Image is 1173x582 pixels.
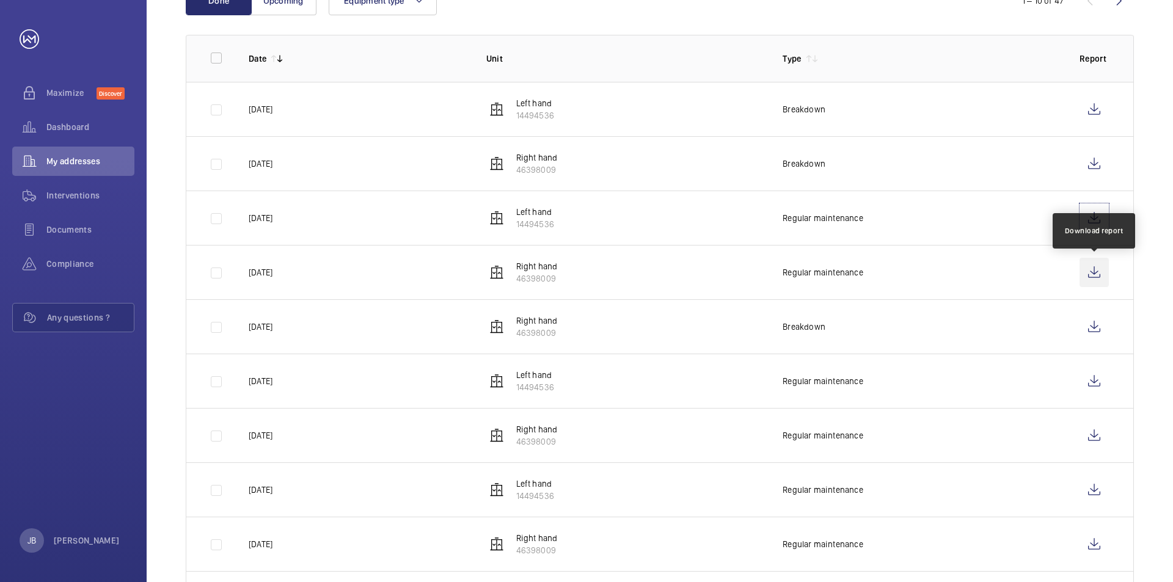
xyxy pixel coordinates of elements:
[249,212,272,224] p: [DATE]
[249,266,272,278] p: [DATE]
[249,158,272,170] p: [DATE]
[489,537,504,551] img: elevator.svg
[97,87,125,100] span: Discover
[516,109,554,122] p: 14494536
[1080,53,1109,65] p: Report
[516,544,558,556] p: 46398009
[783,321,825,333] p: Breakdown
[46,258,134,270] span: Compliance
[489,319,504,334] img: elevator.svg
[783,266,863,278] p: Regular maintenance
[489,482,504,497] img: elevator.svg
[1065,225,1124,236] div: Download report
[249,103,272,115] p: [DATE]
[486,53,764,65] p: Unit
[783,212,863,224] p: Regular maintenance
[516,532,558,544] p: Right hand
[54,534,120,547] p: [PERSON_NAME]
[516,423,558,435] p: Right hand
[489,428,504,443] img: elevator.svg
[783,158,825,170] p: Breakdown
[489,374,504,388] img: elevator.svg
[516,327,558,339] p: 46398009
[516,435,558,448] p: 46398009
[249,321,272,333] p: [DATE]
[516,315,558,327] p: Right hand
[46,189,134,202] span: Interventions
[46,155,134,167] span: My addresses
[783,429,863,442] p: Regular maintenance
[27,534,36,547] p: JB
[516,478,554,490] p: Left hand
[783,538,863,550] p: Regular maintenance
[516,206,554,218] p: Left hand
[46,121,134,133] span: Dashboard
[47,311,134,324] span: Any questions ?
[783,53,801,65] p: Type
[516,218,554,230] p: 14494536
[516,164,558,176] p: 46398009
[516,272,558,285] p: 46398009
[249,429,272,442] p: [DATE]
[783,375,863,387] p: Regular maintenance
[249,53,266,65] p: Date
[46,87,97,99] span: Maximize
[489,156,504,171] img: elevator.svg
[489,102,504,117] img: elevator.svg
[489,265,504,280] img: elevator.svg
[783,103,825,115] p: Breakdown
[516,97,554,109] p: Left hand
[516,490,554,502] p: 14494536
[783,484,863,496] p: Regular maintenance
[516,151,558,164] p: Right hand
[516,260,558,272] p: Right hand
[516,369,554,381] p: Left hand
[46,224,134,236] span: Documents
[249,538,272,550] p: [DATE]
[249,375,272,387] p: [DATE]
[489,211,504,225] img: elevator.svg
[249,484,272,496] p: [DATE]
[516,381,554,393] p: 14494536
